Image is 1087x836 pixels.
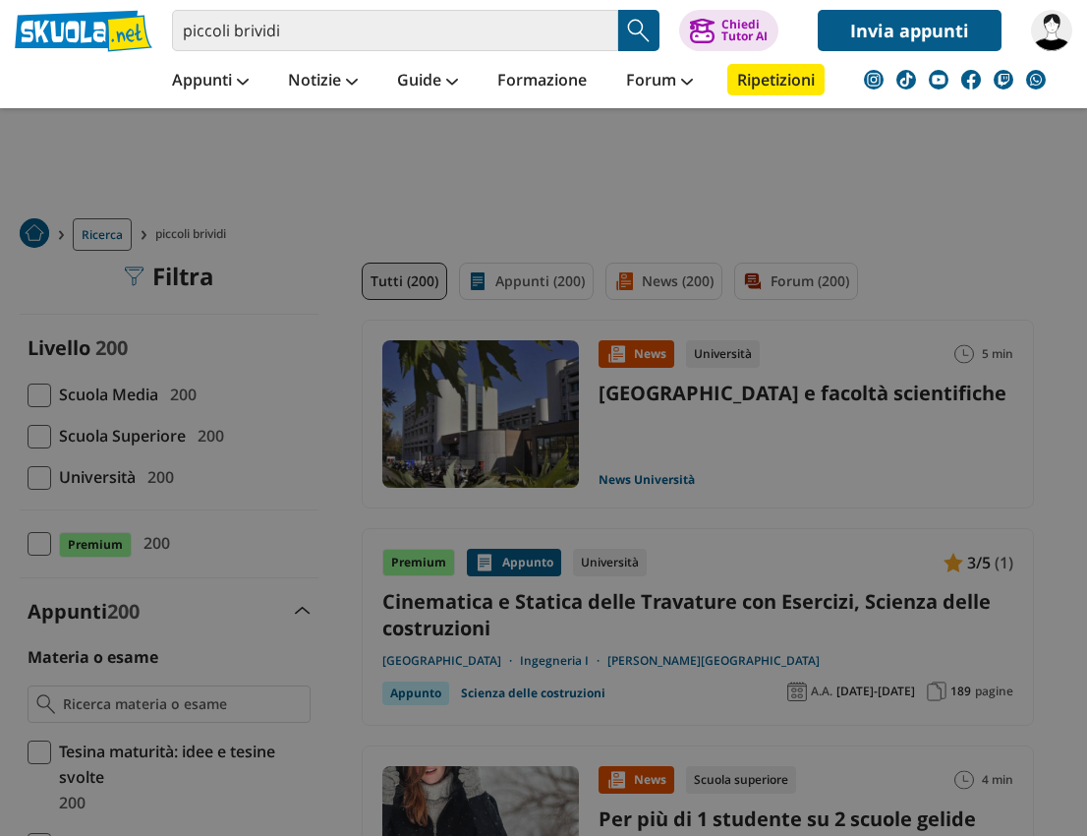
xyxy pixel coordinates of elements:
img: twitch [994,70,1013,90]
img: WhatsApp [1026,70,1046,90]
img: MiaTrenta [1031,10,1072,51]
a: Invia appunti [818,10,1001,51]
input: Cerca appunti, riassunti o versioni [172,10,618,51]
a: Forum [621,64,698,99]
img: Cerca appunti, riassunti o versioni [624,16,654,45]
img: facebook [961,70,981,90]
a: Formazione [492,64,592,99]
a: Appunti [167,64,254,99]
button: Search Button [618,10,659,51]
img: instagram [864,70,884,90]
a: Notizie [283,64,363,99]
button: ChiediTutor AI [679,10,778,51]
img: youtube [929,70,948,90]
a: Guide [392,64,463,99]
img: tiktok [896,70,916,90]
a: Ripetizioni [727,64,825,95]
div: Chiedi Tutor AI [721,19,768,42]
